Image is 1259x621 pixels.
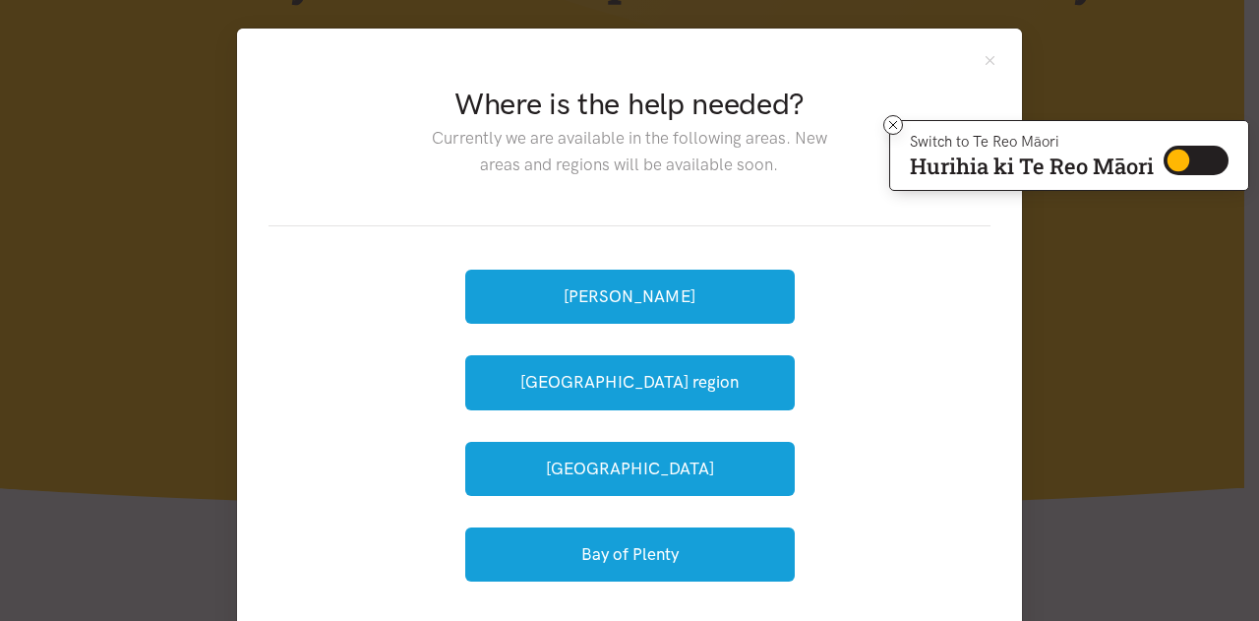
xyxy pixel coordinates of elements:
h2: Where is the help needed? [416,84,842,125]
button: Bay of Plenty [465,528,795,582]
p: Hurihia ki Te Reo Māori [910,157,1154,175]
p: Currently we are available in the following areas. New areas and regions will be available soon. [416,125,842,178]
button: [PERSON_NAME] [465,270,795,324]
button: [GEOGRAPHIC_DATA] [465,442,795,496]
p: Switch to Te Reo Māori [910,136,1154,148]
button: Close [982,52,998,69]
button: [GEOGRAPHIC_DATA] region [465,355,795,409]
